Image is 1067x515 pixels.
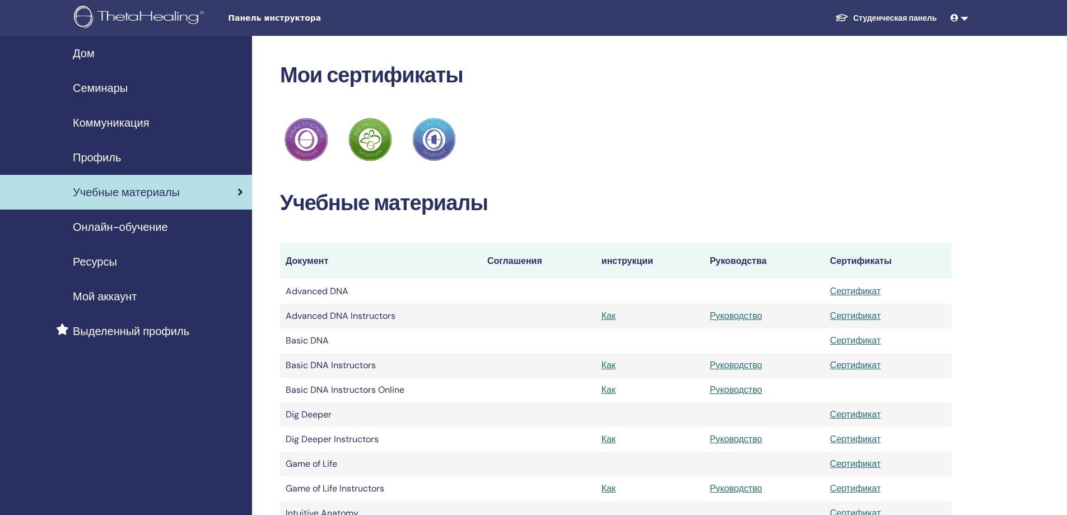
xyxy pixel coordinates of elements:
a: Руководство [710,433,762,445]
th: инструкции [596,243,704,279]
td: Basic DNA Instructors [280,353,482,378]
a: Сертификат [830,458,881,470]
img: Practitioner [348,118,392,161]
th: Соглашения [482,243,596,279]
img: Practitioner [285,118,328,161]
td: Basic DNA [280,328,482,353]
a: Сертификат [830,310,881,322]
h2: Учебные материалы [280,191,952,216]
a: Сертификат [830,433,881,445]
a: Руководство [710,310,762,322]
a: Руководство [710,359,762,371]
a: Руководство [710,482,762,494]
span: Ресурсы [73,253,117,270]
td: Advanced DNA [280,279,482,304]
img: Practitioner [412,118,456,161]
a: Сертификат [830,359,881,371]
img: logo.png [74,6,208,31]
img: graduation-cap-white.svg [835,13,849,22]
th: Руководства [704,243,824,279]
span: Панель инструктора [228,12,396,24]
span: Семинары [73,80,128,96]
span: Онлайн-обучение [73,219,168,235]
a: Руководство [710,384,762,396]
span: Коммуникация [73,114,149,131]
a: Сертификат [830,482,881,494]
th: Документ [280,243,482,279]
td: Basic DNA Instructors Online [280,378,482,402]
a: Сертификат [830,335,881,346]
a: Как [602,384,616,396]
span: Учебные материалы [73,184,180,201]
a: Сертификат [830,409,881,420]
span: Профиль [73,149,121,166]
td: Dig Deeper [280,402,482,427]
a: Как [602,359,616,371]
a: Студенческая панель [826,8,945,29]
td: Game of Life [280,452,482,476]
td: Dig Deeper Instructors [280,427,482,452]
th: Сертификаты [824,243,952,279]
a: Как [602,433,616,445]
a: Как [602,482,616,494]
a: Сертификат [830,285,881,297]
span: Мой аккаунт [73,288,137,305]
td: Advanced DNA Instructors [280,304,482,328]
span: Выделенный профиль [73,323,189,340]
a: Как [602,310,616,322]
td: Game of Life Instructors [280,476,482,501]
h2: Мои сертификаты [280,63,952,89]
span: Дом [73,45,95,62]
